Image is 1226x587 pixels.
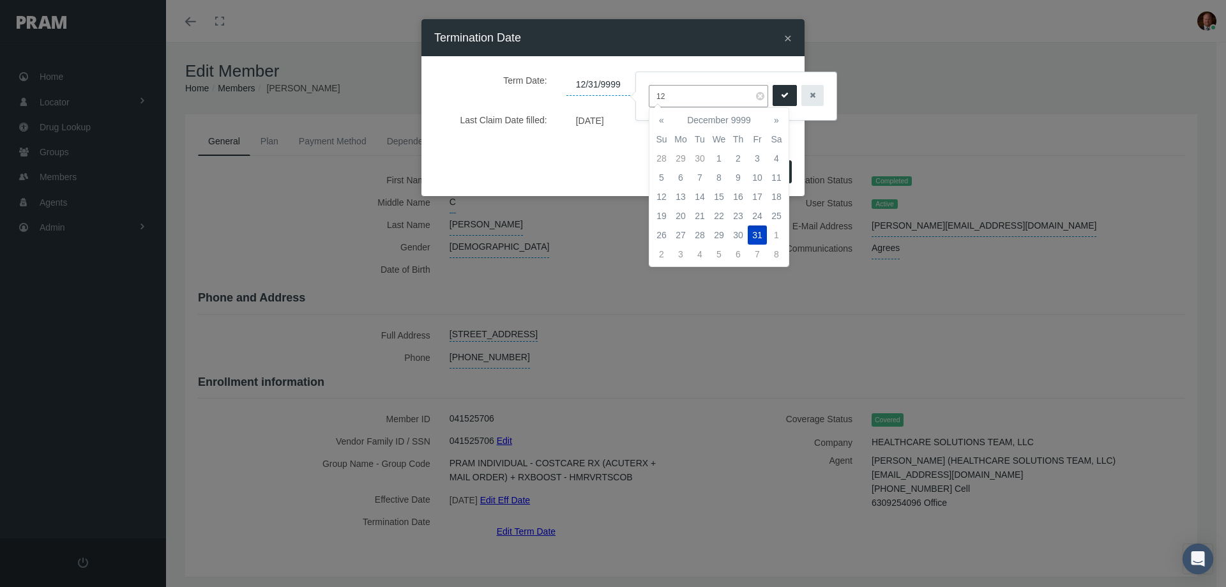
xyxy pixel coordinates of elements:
[690,149,709,168] td: 30
[671,130,690,149] th: Mo
[709,245,729,264] td: 5
[784,31,792,45] span: ×
[709,206,729,225] td: 22
[709,225,729,245] td: 29
[690,130,709,149] th: Tu
[690,206,709,225] td: 21
[671,245,690,264] td: 3
[767,225,786,245] td: 1
[652,130,671,149] th: Su
[690,168,709,187] td: 7
[652,168,671,187] td: 5
[767,187,786,206] td: 18
[566,111,614,130] span: [DATE]
[748,225,767,245] td: 31
[748,187,767,206] td: 17
[652,245,671,264] td: 2
[709,130,729,149] th: We
[1183,544,1213,574] div: Open Intercom Messenger
[729,130,748,149] th: Th
[690,245,709,264] td: 4
[652,111,671,130] th: «
[729,245,748,264] td: 6
[671,187,690,206] td: 13
[767,111,786,130] th: »
[748,206,767,225] td: 24
[566,74,630,96] span: 12/31/9999
[444,109,557,131] label: Last Claim Date filled:
[444,69,557,96] label: Term Date:
[671,225,690,245] td: 27
[434,29,521,47] h4: Termination Date
[652,206,671,225] td: 19
[767,168,786,187] td: 11
[748,245,767,264] td: 7
[652,187,671,206] td: 12
[671,168,690,187] td: 6
[767,245,786,264] td: 8
[729,206,748,225] td: 23
[767,130,786,149] th: Sa
[729,187,748,206] td: 16
[767,149,786,168] td: 4
[709,168,729,187] td: 8
[652,225,671,245] td: 26
[652,149,671,168] td: 28
[729,168,748,187] td: 9
[748,149,767,168] td: 3
[671,149,690,168] td: 29
[690,187,709,206] td: 14
[671,111,767,130] th: December 9999
[709,149,729,168] td: 1
[784,31,792,45] button: Close
[729,225,748,245] td: 30
[671,206,690,225] td: 20
[748,130,767,149] th: Fr
[709,187,729,206] td: 15
[767,206,786,225] td: 25
[690,225,709,245] td: 28
[748,168,767,187] td: 10
[729,149,748,168] td: 2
